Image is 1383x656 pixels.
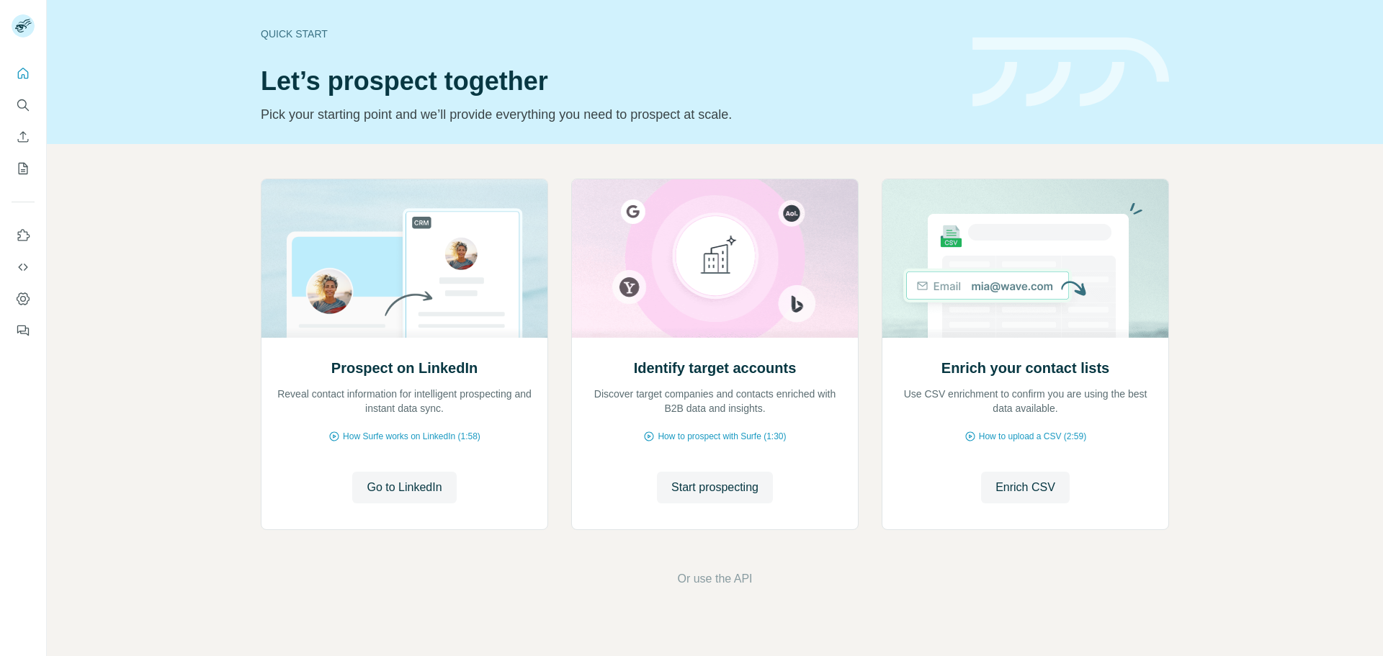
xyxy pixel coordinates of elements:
button: Dashboard [12,286,35,312]
button: Go to LinkedIn [352,472,456,503]
button: Search [12,92,35,118]
h2: Prospect on LinkedIn [331,358,478,378]
button: Feedback [12,318,35,343]
button: Start prospecting [657,472,773,503]
img: Enrich your contact lists [882,179,1169,338]
span: How to prospect with Surfe (1:30) [658,430,786,443]
img: banner [972,37,1169,107]
h1: Let’s prospect together [261,67,955,96]
p: Pick your starting point and we’ll provide everything you need to prospect at scale. [261,104,955,125]
span: Go to LinkedIn [367,479,442,496]
button: My lists [12,156,35,181]
img: Prospect on LinkedIn [261,179,548,338]
p: Use CSV enrichment to confirm you are using the best data available. [897,387,1154,415]
button: Use Surfe on LinkedIn [12,223,35,248]
h2: Enrich your contact lists [941,358,1109,378]
button: Enrich CSV [981,472,1070,503]
p: Discover target companies and contacts enriched with B2B data and insights. [586,387,843,415]
span: How Surfe works on LinkedIn (1:58) [343,430,480,443]
button: Or use the API [677,570,752,588]
button: Quick start [12,60,35,86]
span: Enrich CSV [995,479,1055,496]
span: Start prospecting [671,479,758,496]
p: Reveal contact information for intelligent prospecting and instant data sync. [276,387,533,415]
img: Identify target accounts [571,179,859,338]
span: How to upload a CSV (2:59) [979,430,1086,443]
div: Quick start [261,27,955,41]
button: Use Surfe API [12,254,35,280]
button: Enrich CSV [12,124,35,150]
h2: Identify target accounts [634,358,797,378]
